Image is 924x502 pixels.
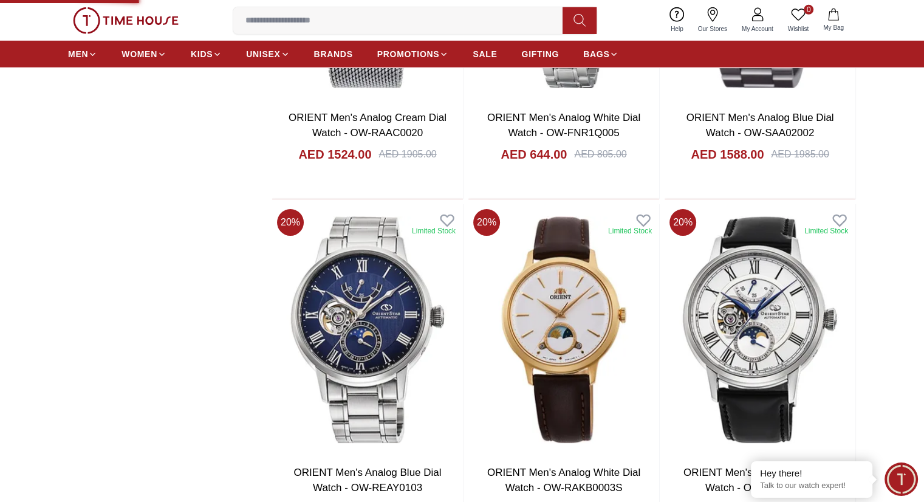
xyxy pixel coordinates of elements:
h4: AED 1588.00 [691,146,764,163]
span: WOMEN [121,48,157,60]
span: 0 [804,5,813,15]
a: KIDS [191,43,222,65]
p: Talk to our watch expert! [760,481,863,491]
span: Wishlist [783,24,813,33]
span: 20 % [669,209,696,236]
span: KIDS [191,48,213,60]
span: Our Stores [693,24,732,33]
div: AED 805.00 [574,147,626,162]
span: My Bag [818,23,849,32]
span: MEN [68,48,88,60]
a: MEN [68,43,97,65]
span: 20 % [473,209,500,236]
a: WOMEN [121,43,166,65]
img: ORIENT Men's Analog White Dial Watch - OW-REAY0106 [665,204,855,455]
div: AED 1985.00 [771,147,829,162]
a: 0Wishlist [781,5,816,36]
div: Limited Stock [412,226,456,236]
a: ORIENT Men's Analog Blue Dial Watch - OW-REAY0103 [294,467,442,494]
a: ORIENT Men's Analog White Dial Watch - OW-REAY0106 [683,467,837,494]
span: BRANDS [314,48,353,60]
a: SALE [473,43,497,65]
a: Our Stores [691,5,734,36]
h4: AED 644.00 [501,146,567,163]
a: ORIENT Men's Analog Blue Dial Watch - OW-SAA02002 [686,112,834,139]
span: UNISEX [246,48,280,60]
a: GIFTING [521,43,559,65]
h4: AED 1524.00 [298,146,371,163]
a: UNISEX [246,43,289,65]
a: ORIENT Men's Analog White Dial Watch - OW-RAKB0003S [487,467,640,494]
a: PROMOTIONS [377,43,449,65]
div: Limited Stock [804,226,848,236]
span: GIFTING [521,48,559,60]
img: ORIENT Men's Analog Blue Dial Watch - OW-REAY0103 [272,204,463,455]
span: Help [666,24,688,33]
div: Hey there! [760,467,863,480]
img: ... [73,7,179,34]
span: BAGS [583,48,609,60]
span: SALE [473,48,497,60]
span: PROMOTIONS [377,48,440,60]
div: AED 1905.00 [378,147,436,162]
div: Chat Widget [885,462,918,496]
span: My Account [737,24,778,33]
a: BRANDS [314,43,353,65]
div: Limited Stock [608,226,652,236]
a: BAGS [583,43,618,65]
a: ORIENT Men's Analog White Dial Watch - OW-FNR1Q005 [487,112,640,139]
a: ORIENT Men's Analog Cream Dial Watch - OW-RAAC0020 [289,112,447,139]
a: Help [663,5,691,36]
img: ORIENT Men's Analog White Dial Watch - OW-RAKB0003S [468,204,659,455]
button: My Bag [816,6,851,35]
span: 20 % [277,209,304,236]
